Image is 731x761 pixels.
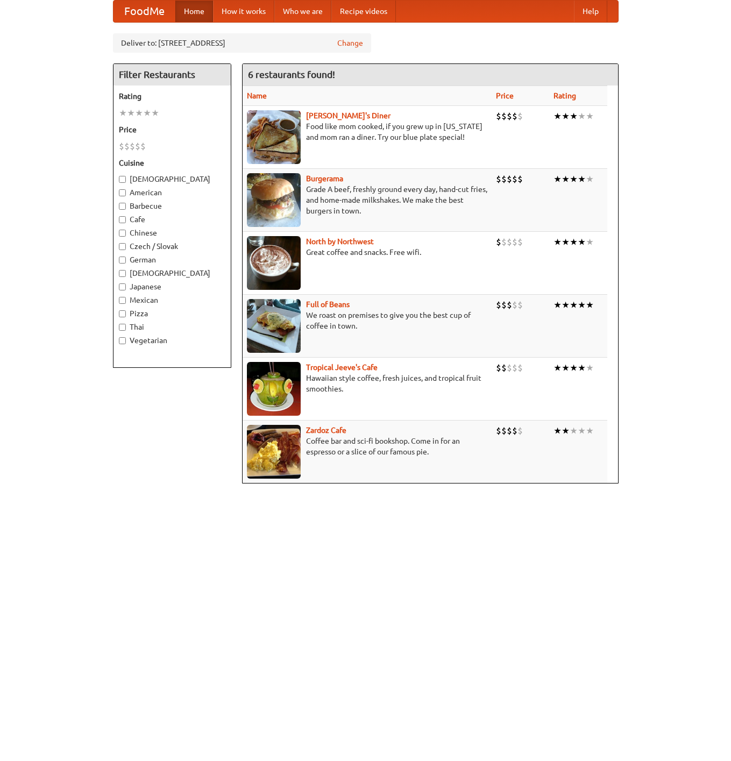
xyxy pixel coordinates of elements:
[306,237,374,246] a: North by Northwest
[119,337,126,344] input: Vegetarian
[119,324,126,331] input: Thai
[553,362,562,374] li: ★
[247,236,301,290] img: north.jpg
[247,184,487,216] p: Grade A beef, freshly ground every day, hand-cut fries, and home-made milkshakes. We make the bes...
[586,236,594,248] li: ★
[306,300,350,309] a: Full of Beans
[512,362,517,374] li: $
[119,254,225,265] label: German
[512,425,517,437] li: $
[119,214,225,225] label: Cafe
[119,91,225,102] h5: Rating
[119,243,126,250] input: Czech / Slovak
[578,236,586,248] li: ★
[517,173,523,185] li: $
[512,110,517,122] li: $
[553,299,562,311] li: ★
[306,174,343,183] a: Burgerama
[586,110,594,122] li: ★
[562,299,570,311] li: ★
[306,426,346,435] b: Zardoz Cafe
[586,362,594,374] li: ★
[553,173,562,185] li: ★
[247,425,301,479] img: zardoz.jpg
[306,363,378,372] a: Tropical Jeeve's Cafe
[306,111,391,120] a: [PERSON_NAME]'s Diner
[553,91,576,100] a: Rating
[501,173,507,185] li: $
[213,1,274,22] a: How it works
[586,425,594,437] li: ★
[119,230,126,237] input: Chinese
[119,295,225,305] label: Mexican
[130,140,135,152] li: $
[151,107,159,119] li: ★
[512,236,517,248] li: $
[562,173,570,185] li: ★
[501,299,507,311] li: $
[496,299,501,311] li: $
[247,373,487,394] p: Hawaiian style coffee, fresh juices, and tropical fruit smoothies.
[501,236,507,248] li: $
[507,425,512,437] li: $
[517,425,523,437] li: $
[247,299,301,353] img: beans.jpg
[578,173,586,185] li: ★
[274,1,331,22] a: Who we are
[570,362,578,374] li: ★
[119,124,225,135] h5: Price
[496,362,501,374] li: $
[119,176,126,183] input: [DEMOGRAPHIC_DATA]
[135,107,143,119] li: ★
[517,362,523,374] li: $
[517,236,523,248] li: $
[553,236,562,248] li: ★
[119,310,126,317] input: Pizza
[119,281,225,292] label: Japanese
[175,1,213,22] a: Home
[119,140,124,152] li: $
[578,362,586,374] li: ★
[135,140,140,152] li: $
[127,107,135,119] li: ★
[247,110,301,164] img: sallys.jpg
[586,173,594,185] li: ★
[496,425,501,437] li: $
[143,107,151,119] li: ★
[553,425,562,437] li: ★
[119,335,225,346] label: Vegetarian
[496,110,501,122] li: $
[113,1,175,22] a: FoodMe
[570,425,578,437] li: ★
[119,158,225,168] h5: Cuisine
[578,299,586,311] li: ★
[501,110,507,122] li: $
[517,299,523,311] li: $
[562,236,570,248] li: ★
[507,173,512,185] li: $
[119,270,126,277] input: [DEMOGRAPHIC_DATA]
[512,299,517,311] li: $
[331,1,396,22] a: Recipe videos
[248,69,335,80] ng-pluralize: 6 restaurants found!
[119,322,225,332] label: Thai
[337,38,363,48] a: Change
[562,110,570,122] li: ★
[247,121,487,143] p: Food like mom cooked, if you grew up in [US_STATE] and mom ran a diner. Try our blue plate special!
[512,173,517,185] li: $
[247,436,487,457] p: Coffee bar and sci-fi bookshop. Come in for an espresso or a slice of our famous pie.
[578,110,586,122] li: ★
[570,299,578,311] li: ★
[119,268,225,279] label: [DEMOGRAPHIC_DATA]
[247,173,301,227] img: burgerama.jpg
[507,110,512,122] li: $
[570,110,578,122] li: ★
[119,201,225,211] label: Barbecue
[496,236,501,248] li: $
[507,299,512,311] li: $
[247,362,301,416] img: jeeves.jpg
[119,241,225,252] label: Czech / Slovak
[507,362,512,374] li: $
